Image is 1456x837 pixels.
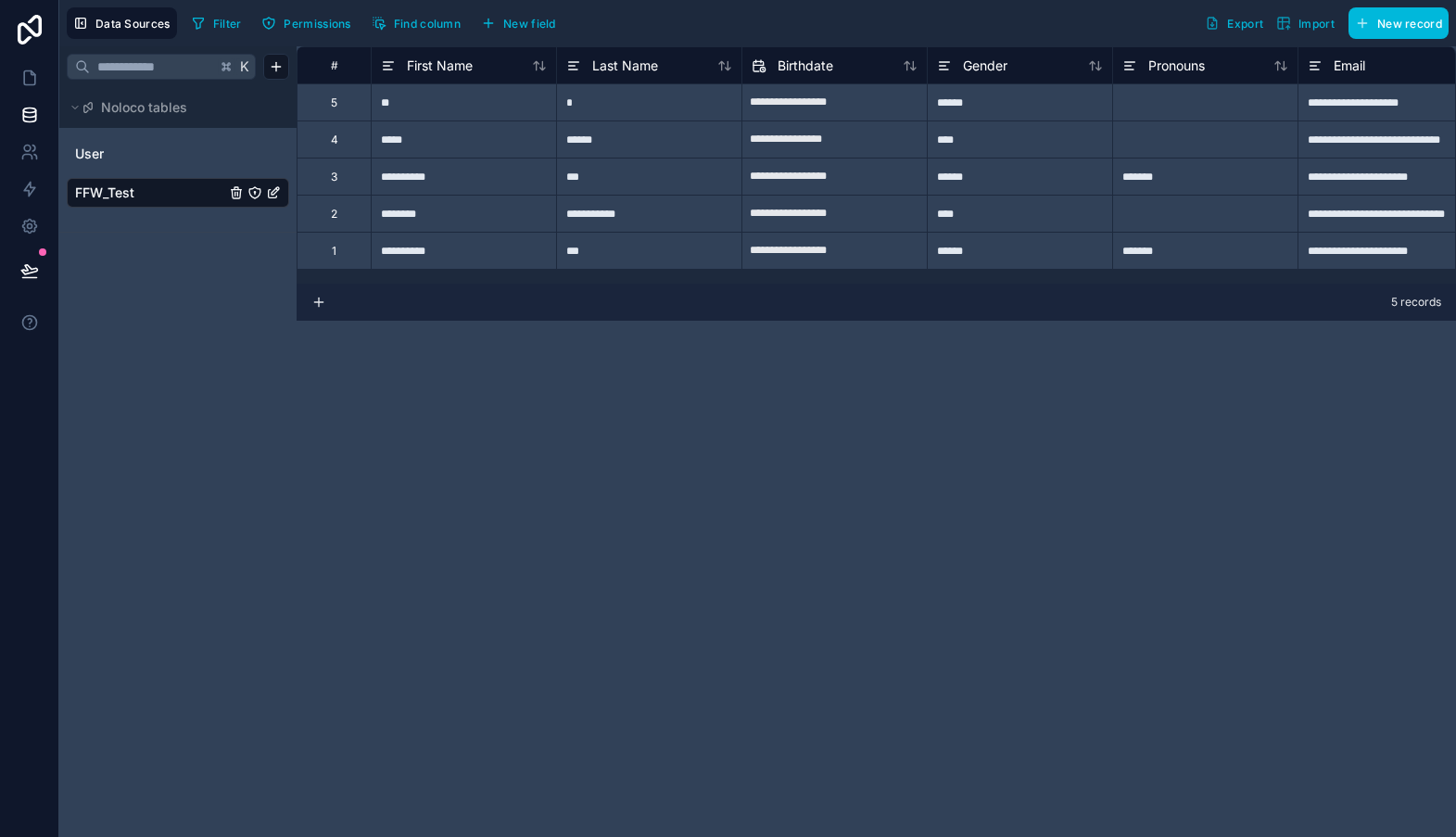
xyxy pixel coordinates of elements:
[1377,17,1442,31] span: New record
[184,9,248,37] button: Filter
[1334,57,1365,75] span: Email
[332,244,336,259] div: 1
[331,207,337,222] div: 2
[1298,17,1335,31] span: Import
[365,9,467,37] button: Find column
[331,95,337,110] div: 5
[255,9,364,37] a: Permissions
[1391,295,1441,310] span: 5 records
[67,95,278,120] button: Noloco tables
[1198,7,1270,39] button: Export
[963,57,1007,75] span: Gender
[394,17,461,31] span: Find column
[778,57,833,75] span: Birthdate
[1148,57,1205,75] span: Pronouns
[1227,17,1263,31] span: Export
[75,145,104,163] span: User
[1270,7,1341,39] button: Import
[67,7,177,39] button: Data Sources
[284,17,350,31] span: Permissions
[75,145,225,163] a: User
[213,17,242,31] span: Filter
[1348,7,1449,39] button: New record
[592,57,658,75] span: Last Name
[331,170,337,184] div: 3
[75,184,225,202] a: FFW_Test
[503,17,556,31] span: New field
[331,133,338,147] div: 4
[238,60,251,73] span: K
[407,57,473,75] span: First Name
[67,139,289,169] div: User
[101,98,187,117] span: Noloco tables
[67,178,289,208] div: FFW_Test
[311,58,357,72] div: #
[475,9,563,37] button: New field
[1341,7,1449,39] a: New record
[75,184,134,202] span: FFW_Test
[95,17,171,31] span: Data Sources
[255,9,357,37] button: Permissions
